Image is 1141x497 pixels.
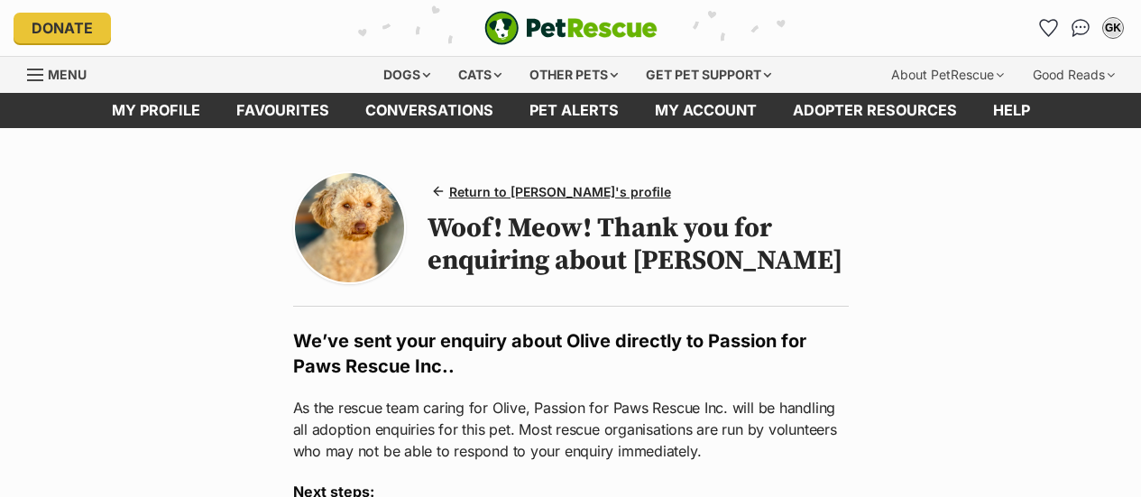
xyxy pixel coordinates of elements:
[295,173,404,282] img: Photo of Olive
[94,93,218,128] a: My profile
[879,57,1017,93] div: About PetRescue
[371,57,443,93] div: Dogs
[1104,19,1122,37] div: GK
[1034,14,1127,42] ul: Account quick links
[1099,14,1127,42] button: My account
[446,57,514,93] div: Cats
[428,212,849,277] h1: Woof! Meow! Thank you for enquiring about [PERSON_NAME]
[633,57,784,93] div: Get pet support
[27,57,99,89] a: Menu
[775,93,975,128] a: Adopter resources
[347,93,511,128] a: conversations
[14,13,111,43] a: Donate
[449,182,671,201] span: Return to [PERSON_NAME]'s profile
[1034,14,1063,42] a: Favourites
[1066,14,1095,42] a: Conversations
[517,57,630,93] div: Other pets
[293,328,849,379] h2: We’ve sent your enquiry about Olive directly to Passion for Paws Rescue Inc..
[1020,57,1127,93] div: Good Reads
[48,67,87,82] span: Menu
[293,397,849,462] p: As the rescue team caring for Olive, Passion for Paws Rescue Inc. will be handling all adoption e...
[975,93,1048,128] a: Help
[218,93,347,128] a: Favourites
[511,93,637,128] a: Pet alerts
[484,11,658,45] img: logo-e224e6f780fb5917bec1dbf3a21bbac754714ae5b6737aabdf751b685950b380.svg
[1072,19,1090,37] img: chat-41dd97257d64d25036548639549fe6c8038ab92f7586957e7f3b1b290dea8141.svg
[428,179,678,205] a: Return to [PERSON_NAME]'s profile
[637,93,775,128] a: My account
[484,11,658,45] a: PetRescue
